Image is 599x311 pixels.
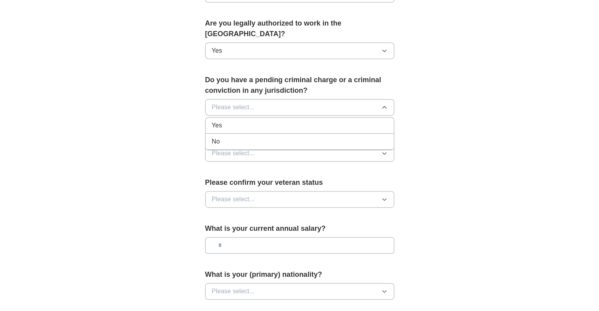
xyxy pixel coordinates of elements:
button: Please select... [205,191,394,208]
span: No [212,137,220,146]
button: Please select... [205,145,394,162]
button: Yes [205,42,394,59]
span: Please select... [212,149,255,158]
span: Yes [212,46,222,55]
label: What is your current annual salary? [205,223,394,234]
label: What is your (primary) nationality? [205,269,394,280]
label: Do you have a pending criminal charge or a criminal conviction in any jurisdiction? [205,75,394,96]
label: Are you legally authorized to work in the [GEOGRAPHIC_DATA]? [205,18,394,39]
span: Please select... [212,103,255,112]
span: Please select... [212,195,255,204]
span: Yes [212,121,222,130]
span: Please select... [212,287,255,296]
label: Please confirm your veteran status [205,177,394,188]
button: Please select... [205,99,394,116]
button: Please select... [205,283,394,300]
